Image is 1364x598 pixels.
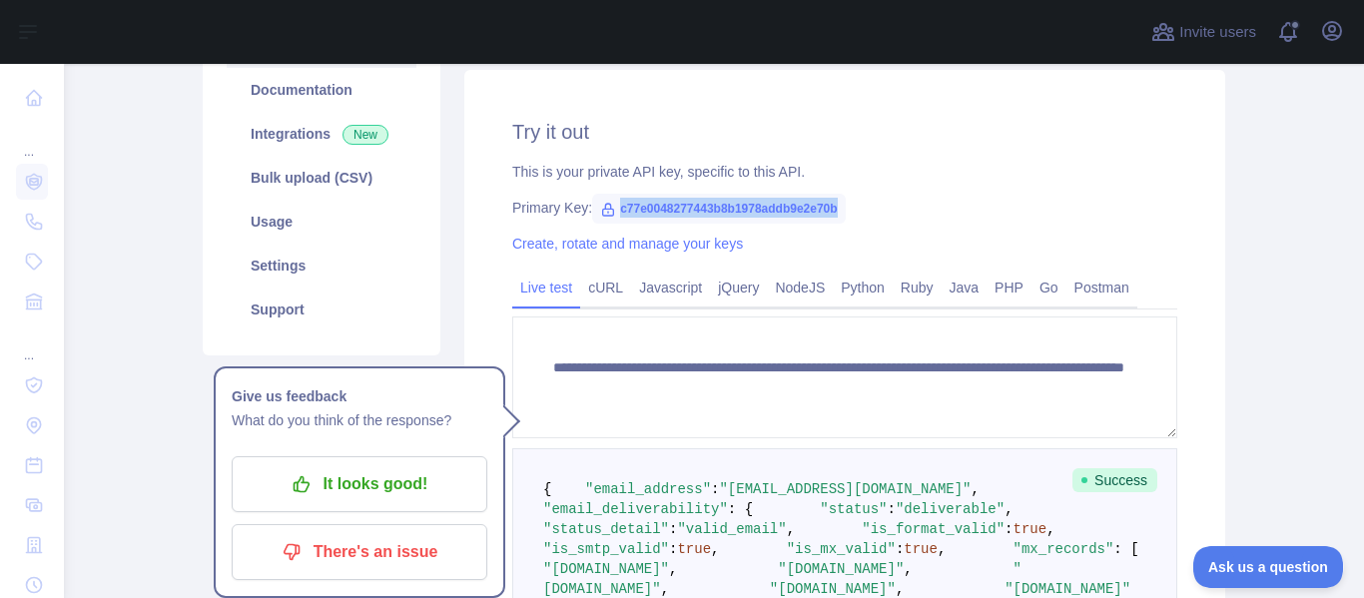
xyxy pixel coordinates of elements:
[227,112,416,156] a: Integrations New
[677,521,786,537] span: "valid_email"
[543,521,669,537] span: "status_detail"
[987,272,1031,303] a: PHP
[232,384,487,408] h1: Give us feedback
[227,200,416,244] a: Usage
[833,272,893,303] a: Python
[631,272,710,303] a: Javascript
[669,541,677,557] span: :
[767,272,833,303] a: NodeJS
[512,236,743,252] a: Create, rotate and manage your keys
[1147,16,1260,48] button: Invite users
[1179,21,1256,44] span: Invite users
[787,521,795,537] span: ,
[904,561,912,577] span: ,
[896,501,1005,517] span: "deliverable"
[543,561,669,577] span: "[DOMAIN_NAME]"
[227,244,416,288] a: Settings
[232,456,487,512] button: It looks good!
[710,272,767,303] a: jQuery
[1005,521,1013,537] span: :
[942,272,988,303] a: Java
[669,561,677,577] span: ,
[512,198,1177,218] div: Primary Key:
[1072,468,1157,492] span: Success
[247,467,472,501] p: It looks good!
[778,561,904,577] span: "[DOMAIN_NAME]"
[543,541,669,557] span: "is_smtp_valid"
[247,535,472,569] p: There's an issue
[16,323,48,363] div: ...
[677,541,711,557] span: true
[893,272,942,303] a: Ruby
[719,481,971,497] span: "[EMAIL_ADDRESS][DOMAIN_NAME]"
[1193,546,1344,588] iframe: Toggle Customer Support
[938,541,946,557] span: ,
[1046,521,1054,537] span: ,
[543,481,551,497] span: {
[512,272,580,303] a: Live test
[1014,541,1114,557] span: "mx_records"
[711,481,719,497] span: :
[904,541,938,557] span: true
[1066,272,1137,303] a: Postman
[669,521,677,537] span: :
[512,162,1177,182] div: This is your private API key, specific to this API.
[972,481,980,497] span: ,
[232,524,487,580] button: There's an issue
[1014,521,1047,537] span: true
[862,521,1005,537] span: "is_format_valid"
[342,125,388,145] span: New
[1031,272,1066,303] a: Go
[770,581,896,597] span: "[DOMAIN_NAME]"
[592,194,846,224] span: c77e0048277443b8b1978addb9e2e70b
[820,501,887,517] span: "status"
[580,272,631,303] a: cURL
[896,581,904,597] span: ,
[728,501,753,517] span: : {
[227,288,416,331] a: Support
[1113,541,1138,557] span: : [
[1005,581,1130,597] span: "[DOMAIN_NAME]"
[888,501,896,517] span: :
[711,541,719,557] span: ,
[1005,501,1013,517] span: ,
[16,120,48,160] div: ...
[585,481,711,497] span: "email_address"
[543,501,728,517] span: "email_deliverability"
[232,408,487,432] p: What do you think of the response?
[787,541,896,557] span: "is_mx_valid"
[227,156,416,200] a: Bulk upload (CSV)
[512,118,1177,146] h2: Try it out
[227,68,416,112] a: Documentation
[661,581,669,597] span: ,
[896,541,904,557] span: :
